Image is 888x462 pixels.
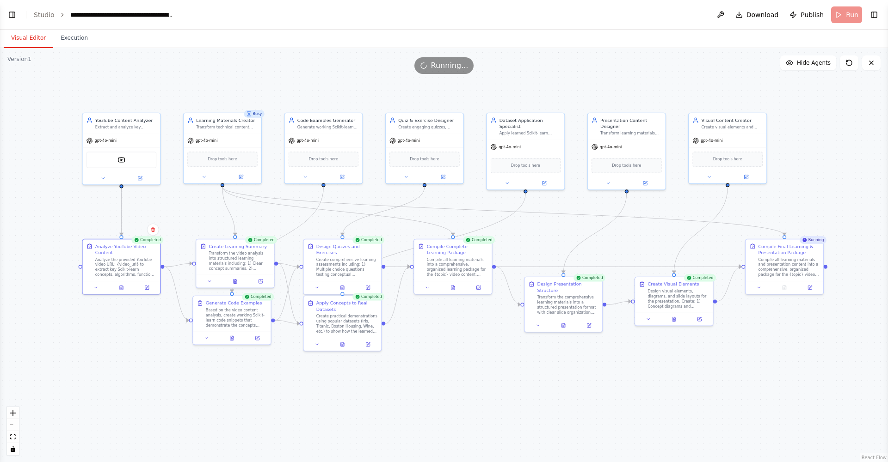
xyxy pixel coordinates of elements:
button: View output [660,316,687,323]
div: Quiz & Exercise DesignerCreate engaging quizzes, coding exercises, and hands-on challenges based ... [385,113,464,184]
button: Open in side panel [247,334,268,342]
g: Edge from 79e9d478-4b88-49e8-985e-20e6d5cb1052 to 8bed55e1-3f0b-4306-ab01-0d9a9b47e19e [219,187,788,235]
button: Show right sidebar [868,8,881,21]
span: Download [746,10,779,19]
div: Analyze YouTube Video Content [95,243,156,255]
button: Show left sidebar [6,8,18,21]
div: Completed [352,236,384,243]
button: Publish [786,6,827,23]
div: CompletedDesign Presentation StructureTransform the comprehensive learning materials into a struc... [524,277,603,333]
div: Extract and analyze key concepts from Scikit-learn YouTube videos, focusing on machine learning a... [95,125,156,130]
g: Edge from 3ab47dae-e69a-4a79-9fb5-d285afb7c509 to c73c26f9-acdf-43b4-838f-b0d907604878 [275,317,299,326]
button: No output available [771,284,798,291]
div: Presentation Content Designer [600,117,661,129]
div: Create comprehensive learning assessments including: 1) Multiple choice questions testing concept... [316,257,377,277]
span: gpt-4o-mini [499,145,521,150]
button: Open in side panel [689,316,710,323]
div: Completed [131,236,163,243]
span: gpt-4o-mini [600,145,622,150]
button: zoom in [7,407,19,419]
div: Completed [463,236,495,243]
nav: breadcrumb [34,10,174,19]
g: Edge from 14e9bca3-e01d-42c1-9ce0-5470ce272265 to fe03812c-658b-4c7b-8a1f-357ff3118745 [560,193,629,273]
div: Generate Code Examples [206,300,262,306]
button: Open in side panel [728,173,764,181]
div: CompletedCreate Learning SummaryTransform the video analysis into structured learning materials i... [196,239,275,288]
g: Edge from 6581a54c-2ba3-4cfa-b705-8be84123bde2 to 3ab47dae-e69a-4a79-9fb5-d285afb7c509 [229,187,327,292]
div: Create Visual Elements [648,281,699,287]
button: Open in side panel [357,284,379,291]
div: Quiz & Exercise Designer [398,117,459,123]
button: toggle interactivity [7,443,19,455]
div: Completed [573,274,605,281]
button: View output [439,284,466,291]
a: React Flow attribution [862,455,887,460]
div: Design Presentation Structure [537,281,598,293]
g: Edge from fe03812c-658b-4c7b-8a1f-357ff3118745 to d815a421-1f51-450d-ab8f-31dc7e225b88 [606,298,631,307]
div: Create engaging quizzes, coding exercises, and hands-on challenges based on the learning content ... [398,125,459,130]
g: Edge from 1ae8e9c6-ecd5-4ff6-b17c-cf1fe20b5600 to 1cff3dc9-42c6-4302-a962-4235246facf6 [118,188,125,236]
div: Completed [245,236,277,243]
span: Drop tools here [612,163,641,169]
div: Version 1 [7,55,31,63]
div: Presentation Content DesignerTransform learning materials into structured presentation content, c... [587,113,666,190]
span: Publish [801,10,824,19]
button: Open in side panel [223,173,259,181]
div: RunningCompile Final Learning & Presentation PackageCompile all learning materials and presentati... [745,239,824,295]
button: Open in side panel [122,175,158,182]
g: Edge from fddb812a-32c1-4f6e-94e8-4299f881454c to 949d7bb9-5e3d-4476-96d7-f7b1c775d960 [385,263,410,270]
button: Download [732,6,783,23]
g: Edge from 949d7bb9-5e3d-4476-96d7-f7b1c775d960 to fe03812c-658b-4c7b-8a1f-357ff3118745 [496,263,520,308]
div: Compile all learning materials and presentation content into a comprehensive, organized package f... [758,257,819,277]
div: Compile Final Learning & Presentation Package [758,243,819,255]
div: Create practical demonstrations using popular datasets (Iris, Titanic, Boston Housing, Wine, etc.... [316,314,377,334]
button: View output [108,284,135,291]
button: Open in side panel [425,173,461,181]
span: Running... [431,60,469,71]
g: Edge from 949d7bb9-5e3d-4476-96d7-f7b1c775d960 to 8bed55e1-3f0b-4306-ab01-0d9a9b47e19e [496,263,741,270]
div: Dataset Application SpecialistApply learned Scikit-learn concepts to real-world datasets like Iri... [486,113,565,190]
div: Create visual elements and diagrams for presentations, including flowcharts, process diagrams, co... [702,125,763,130]
a: Studio [34,11,55,18]
g: Edge from 1cff3dc9-42c6-4302-a962-4235246facf6 to af0014c6-da80-4b06-9901-36eaae68425d [164,261,192,270]
div: YouTube Content AnalyzerExtract and analyze key concepts from Scikit-learn YouTube videos, focusi... [82,113,161,185]
g: Edge from 9037a98f-4068-4dd0-9d67-78722a9ba125 to d815a421-1f51-450d-ab8f-31dc7e225b88 [671,187,731,273]
div: Create Learning Summary [209,243,267,249]
img: YoutubeVideoSearchTool [117,156,125,164]
button: Hide Agents [780,55,836,70]
button: Open in side panel [357,340,379,348]
div: Compile Complete Learning Package [427,243,488,255]
g: Edge from 79e9d478-4b88-49e8-985e-20e6d5cb1052 to 949d7bb9-5e3d-4476-96d7-f7b1c775d960 [219,187,456,235]
button: View output [550,322,577,329]
button: Open in side panel [627,179,663,187]
span: Drop tools here [309,156,338,163]
div: Design visual elements, diagrams, and slide layouts for the presentation. Create: 1) Concept diag... [648,289,709,309]
span: gpt-4o-mini [296,138,319,143]
div: Code Examples GeneratorGenerate working Scikit-learn code snippets and examples based on the vide... [284,113,363,184]
span: Drop tools here [511,163,540,169]
button: Open in side panel [468,284,489,291]
span: gpt-4o-mini [95,138,117,143]
span: Drop tools here [410,156,439,163]
button: View output [219,334,246,342]
button: View output [329,284,356,291]
div: React Flow controls [7,407,19,455]
g: Edge from 1cff3dc9-42c6-4302-a962-4235246facf6 to 3ab47dae-e69a-4a79-9fb5-d285afb7c509 [164,263,189,323]
button: View output [329,340,356,348]
div: Compile all learning materials into a comprehensive, organized learning package for the {topic} v... [427,257,488,277]
div: Analyze the provided YouTube video URL: {video_url} to extract key Scikit-learn concepts, algorit... [95,257,156,277]
div: Visual Content CreatorCreate visual elements and diagrams for presentations, including flowcharts... [688,113,767,184]
button: Visual Editor [4,29,53,48]
div: BusyLearning Materials CreatorTransform technical content into structured learning materials incl... [183,113,262,184]
div: CompletedGenerate Code ExamplesBased on the video content analysis, create working Scikit-learn c... [192,296,271,345]
div: Transform the video analysis into structured learning materials including: 1) Clear concept summa... [209,251,270,271]
div: Dataset Application Specialist [499,117,561,129]
g: Edge from 79e9d478-4b88-49e8-985e-20e6d5cb1052 to af0014c6-da80-4b06-9901-36eaae68425d [219,187,238,235]
div: Based on the video content analysis, create working Scikit-learn code snippets that demonstrate t... [206,308,267,328]
div: CompletedApply Concepts to Real DatasetsCreate practical demonstrations using popular datasets (I... [303,296,382,352]
g: Edge from c5e2bac9-8098-46a8-b572-729fa6c55cad to fddb812a-32c1-4f6e-94e8-4299f881454c [339,187,428,235]
div: Visual Content Creator [702,117,763,123]
button: Open in side panel [324,173,360,181]
div: Transform learning materials into structured presentation content, creating slide-ready content w... [600,131,661,136]
div: Running [800,236,826,243]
